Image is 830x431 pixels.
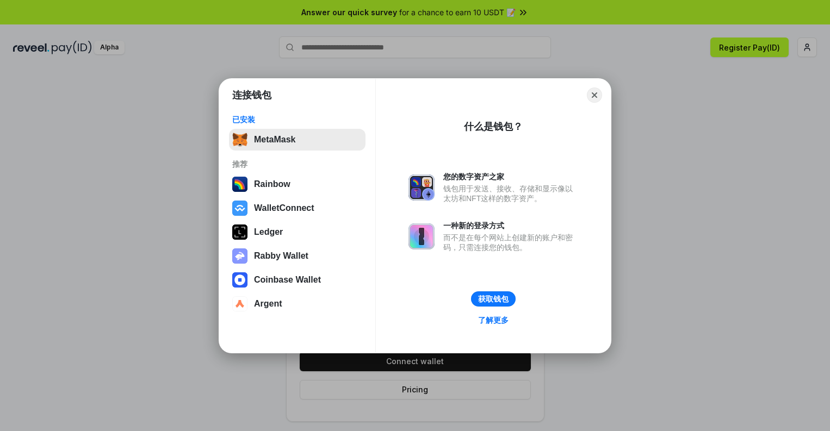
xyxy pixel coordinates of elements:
img: svg+xml,%3Csvg%20xmlns%3D%22http%3A%2F%2Fwww.w3.org%2F2000%2Fsvg%22%20fill%3D%22none%22%20viewBox... [408,174,435,201]
div: 什么是钱包？ [464,120,523,133]
img: svg+xml,%3Csvg%20width%3D%2228%22%20height%3D%2228%22%20viewBox%3D%220%200%2028%2028%22%20fill%3D... [232,201,247,216]
a: 了解更多 [472,313,515,327]
button: Rabby Wallet [229,245,366,267]
div: 获取钱包 [478,294,509,304]
div: Coinbase Wallet [254,275,321,285]
button: Rainbow [229,173,366,195]
h1: 连接钱包 [232,89,271,102]
button: Ledger [229,221,366,243]
div: 一种新的登录方式 [443,221,578,230]
div: Rainbow [254,179,290,189]
button: MetaMask [229,129,366,151]
button: WalletConnect [229,197,366,219]
div: WalletConnect [254,203,314,213]
img: svg+xml,%3Csvg%20xmlns%3D%22http%3A%2F%2Fwww.w3.org%2F2000%2Fsvg%22%20width%3D%2228%22%20height%3... [232,224,247,240]
button: Coinbase Wallet [229,269,366,291]
div: 而不是在每个网站上创建新的账户和密码，只需连接您的钱包。 [443,233,578,252]
img: svg+xml,%3Csvg%20fill%3D%22none%22%20height%3D%2233%22%20viewBox%3D%220%200%2035%2033%22%20width%... [232,132,247,147]
div: Argent [254,299,282,309]
div: Rabby Wallet [254,251,308,261]
img: svg+xml,%3Csvg%20xmlns%3D%22http%3A%2F%2Fwww.w3.org%2F2000%2Fsvg%22%20fill%3D%22none%22%20viewBox... [232,248,247,264]
img: svg+xml,%3Csvg%20width%3D%2228%22%20height%3D%2228%22%20viewBox%3D%220%200%2028%2028%22%20fill%3D... [232,272,247,288]
button: Close [587,88,602,103]
div: 您的数字资产之家 [443,172,578,182]
img: svg+xml,%3Csvg%20xmlns%3D%22http%3A%2F%2Fwww.w3.org%2F2000%2Fsvg%22%20fill%3D%22none%22%20viewBox... [408,223,435,249]
button: Argent [229,293,366,315]
div: 已安装 [232,115,362,124]
div: MetaMask [254,135,295,145]
div: 推荐 [232,159,362,169]
div: Ledger [254,227,283,237]
button: 获取钱包 [471,291,516,307]
img: svg+xml,%3Csvg%20width%3D%2228%22%20height%3D%2228%22%20viewBox%3D%220%200%2028%2028%22%20fill%3D... [232,296,247,311]
div: 钱包用于发送、接收、存储和显示像以太坊和NFT这样的数字资产。 [443,184,578,203]
div: 了解更多 [478,315,509,325]
img: svg+xml,%3Csvg%20width%3D%22120%22%20height%3D%22120%22%20viewBox%3D%220%200%20120%20120%22%20fil... [232,177,247,192]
